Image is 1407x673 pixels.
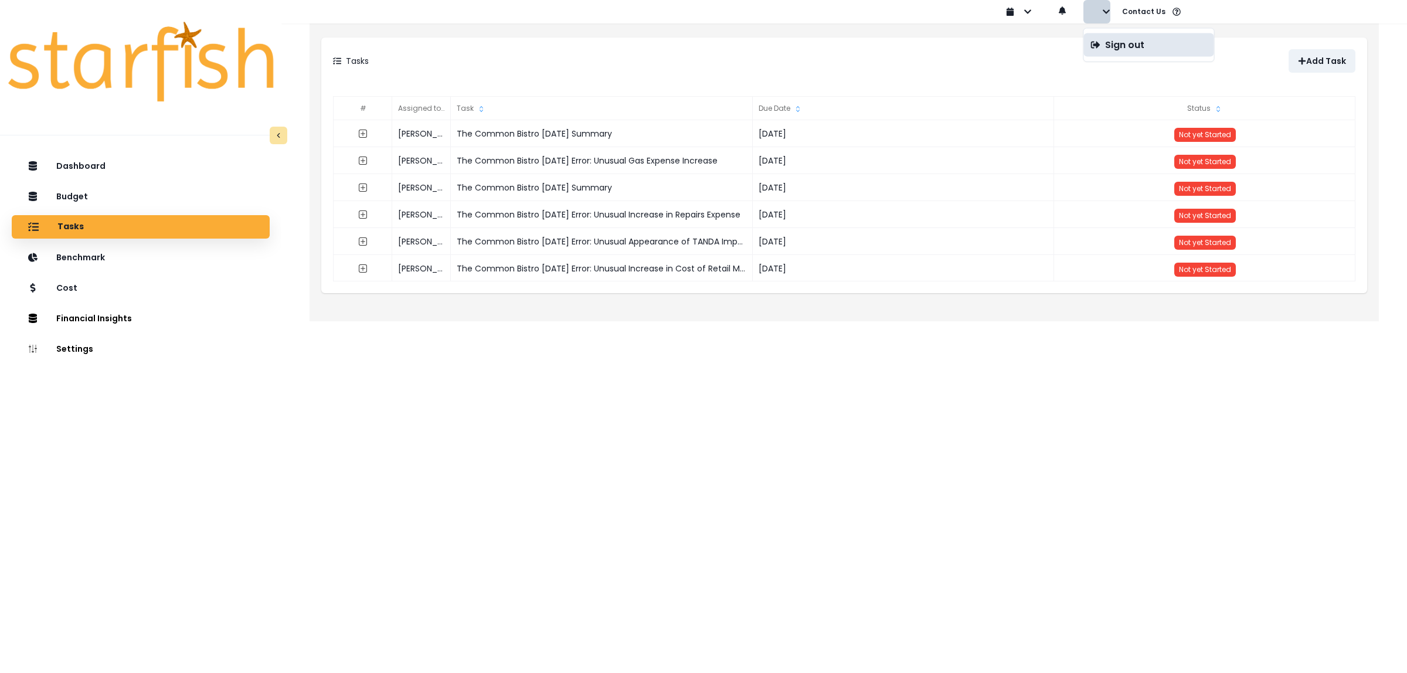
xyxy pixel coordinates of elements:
svg: expand outline [358,183,368,192]
button: expand outline [352,150,373,171]
div: Task [451,97,753,120]
div: [PERSON_NAME] [392,147,451,174]
div: [DATE] [753,120,1055,147]
div: [PERSON_NAME] [392,174,451,201]
div: [PERSON_NAME] [392,228,451,255]
svg: expand outline [358,156,368,165]
svg: sort [1214,104,1223,114]
p: Dashboard [56,161,106,171]
div: [PERSON_NAME] [392,201,451,228]
div: The Common Bistro [DATE] Summary [451,120,753,147]
button: Dashboard [12,154,270,178]
span: Not yet Started [1179,264,1231,274]
p: Budget [56,192,88,202]
div: Assigned to [392,97,451,120]
span: Not yet Started [1179,183,1231,193]
div: [DATE] [753,147,1055,174]
div: The Common Bistro [DATE] Error: Unusual Appearance of TANDA Import Clearing [451,228,753,255]
span: Not yet Started [1179,130,1231,140]
p: Add Task [1306,56,1346,66]
div: [DATE] [753,201,1055,228]
p: Tasks [57,222,84,232]
button: Budget [12,185,270,208]
button: Financial Insights [12,307,270,330]
div: [PERSON_NAME] [392,120,451,147]
div: Status [1054,97,1356,120]
button: Benchmark [12,246,270,269]
svg: expand outline [358,237,368,246]
div: # [334,97,392,120]
button: expand outline [352,177,373,198]
div: The Common Bistro [DATE] Error: Unusual Increase in Cost of Retail Merchandise [451,255,753,282]
span: Not yet Started [1179,157,1231,166]
p: Sign out [1105,39,1144,50]
svg: expand outline [358,129,368,138]
svg: expand outline [358,264,368,273]
div: The Common Bistro [DATE] Error: Unusual Gas Expense Increase [451,147,753,174]
button: Cost [12,276,270,300]
p: Benchmark [56,253,105,263]
div: [DATE] [753,174,1055,201]
svg: sort [477,104,486,114]
div: The Common Bistro [DATE] Summary [451,174,753,201]
button: Tasks [12,215,270,239]
div: The Common Bistro [DATE] Error: Unusual Increase in Repairs Expense [451,201,753,228]
button: expand outline [352,231,373,252]
button: expand outline [352,258,373,279]
button: Add Task [1289,49,1355,73]
button: expand outline [352,204,373,225]
svg: sort [793,104,803,114]
p: Tasks [346,55,369,67]
button: Settings [12,337,270,361]
div: [PERSON_NAME] [392,255,451,282]
div: Due Date [753,97,1055,120]
button: expand outline [352,123,373,144]
svg: sort [444,104,453,114]
span: Not yet Started [1179,210,1231,220]
span: Not yet Started [1179,237,1231,247]
div: [DATE] [753,255,1055,282]
p: Cost [56,283,77,293]
svg: expand outline [358,210,368,219]
div: [DATE] [753,228,1055,255]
